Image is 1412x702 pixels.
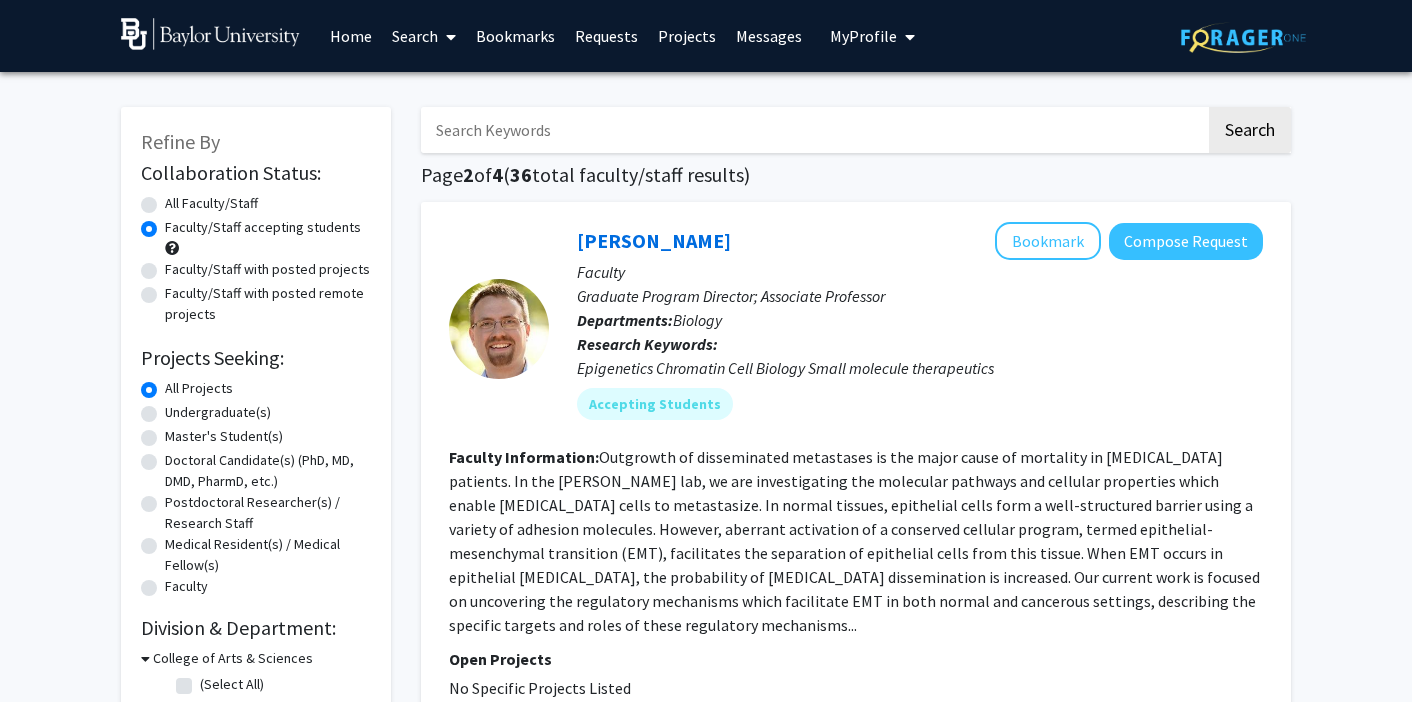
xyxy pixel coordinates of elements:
label: All Faculty/Staff [165,193,258,214]
img: Baylor University Logo [121,18,300,50]
span: Biology [673,310,722,330]
iframe: Chat [15,612,85,687]
a: Messages [726,1,812,71]
p: Faculty [577,260,1263,284]
p: Open Projects [449,647,1263,671]
label: Master's Student(s) [165,426,283,447]
a: Bookmarks [466,1,565,71]
a: [PERSON_NAME] [577,228,731,253]
b: Research Keywords: [577,334,718,354]
b: Faculty Information: [449,447,599,467]
span: 36 [510,162,532,187]
label: Faculty/Staff accepting students [165,217,361,238]
label: Doctoral Candidate(s) (PhD, MD, DMD, PharmD, etc.) [165,450,371,492]
input: Search Keywords [421,107,1206,153]
p: Graduate Program Director; Associate Professor [577,284,1263,308]
h2: Division & Department: [141,616,371,640]
a: Projects [648,1,726,71]
label: Postdoctoral Researcher(s) / Research Staff [165,492,371,534]
label: Faculty [165,576,208,597]
label: Medical Resident(s) / Medical Fellow(s) [165,534,371,576]
span: My Profile [830,26,897,46]
a: Home [320,1,382,71]
button: Add Joseph Taube to Bookmarks [995,222,1101,260]
button: Search [1209,107,1291,153]
span: 2 [463,162,474,187]
h2: Collaboration Status: [141,161,371,185]
label: All Projects [165,378,233,399]
span: Refine By [141,129,220,154]
img: ForagerOne Logo [1181,22,1306,53]
label: Faculty/Staff with posted remote projects [165,283,371,325]
h3: College of Arts & Sciences [153,648,313,669]
b: Departments: [577,310,673,330]
a: Requests [565,1,648,71]
label: (Select All) [200,674,264,695]
h2: Projects Seeking: [141,346,371,370]
label: Undergraduate(s) [165,402,271,423]
mat-chip: Accepting Students [577,388,733,420]
fg-read-more: Outgrowth of disseminated metastases is the major cause of mortality in [MEDICAL_DATA] patients. ... [449,447,1260,635]
h1: Page of ( total faculty/staff results) [421,163,1291,187]
div: Epigenetics Chromatin Cell Biology Small molecule therapeutics [577,356,1263,380]
a: Search [382,1,466,71]
span: No Specific Projects Listed [449,678,631,698]
span: 4 [492,162,503,187]
button: Compose Request to Joseph Taube [1109,223,1263,260]
label: Faculty/Staff with posted projects [165,259,370,280]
